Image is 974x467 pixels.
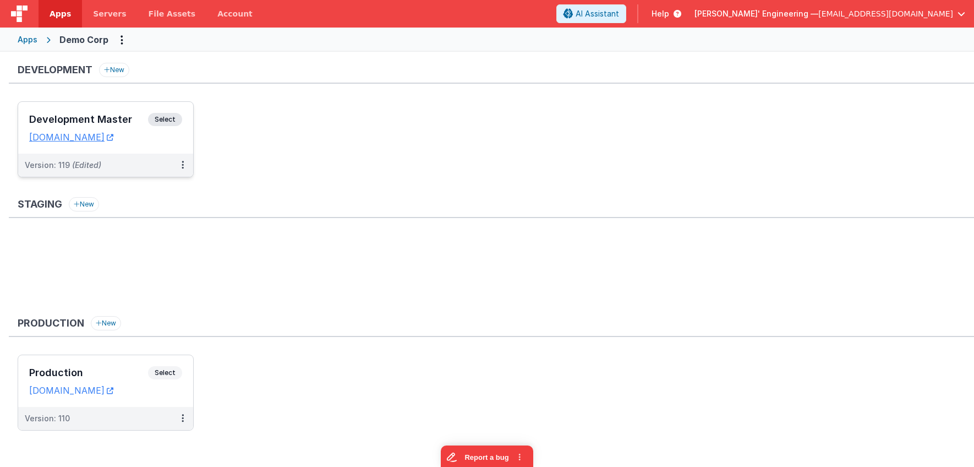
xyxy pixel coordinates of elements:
button: Options [113,31,130,48]
div: Demo Corp [59,33,108,46]
div: Apps [18,34,37,45]
button: New [91,316,121,330]
span: Select [148,113,182,126]
span: (Edited) [72,160,101,170]
span: Help [652,8,669,19]
span: Apps [50,8,71,19]
a: [DOMAIN_NAME] [29,385,113,396]
div: Version: 110 [25,413,70,424]
span: AI Assistant [576,8,619,19]
button: New [69,197,99,211]
h3: Staging [18,199,62,210]
button: [PERSON_NAME]' Engineering — [EMAIL_ADDRESS][DOMAIN_NAME] [694,8,965,19]
h3: Production [29,367,148,378]
button: New [99,63,129,77]
span: [EMAIL_ADDRESS][DOMAIN_NAME] [818,8,953,19]
span: Select [148,366,182,379]
a: [DOMAIN_NAME] [29,132,113,143]
span: [PERSON_NAME]' Engineering — [694,8,818,19]
button: AI Assistant [556,4,626,23]
h3: Production [18,318,84,329]
h3: Development Master [29,114,148,125]
span: File Assets [149,8,196,19]
div: Version: 119 [25,160,101,171]
span: Servers [93,8,126,19]
h3: Development [18,64,92,75]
